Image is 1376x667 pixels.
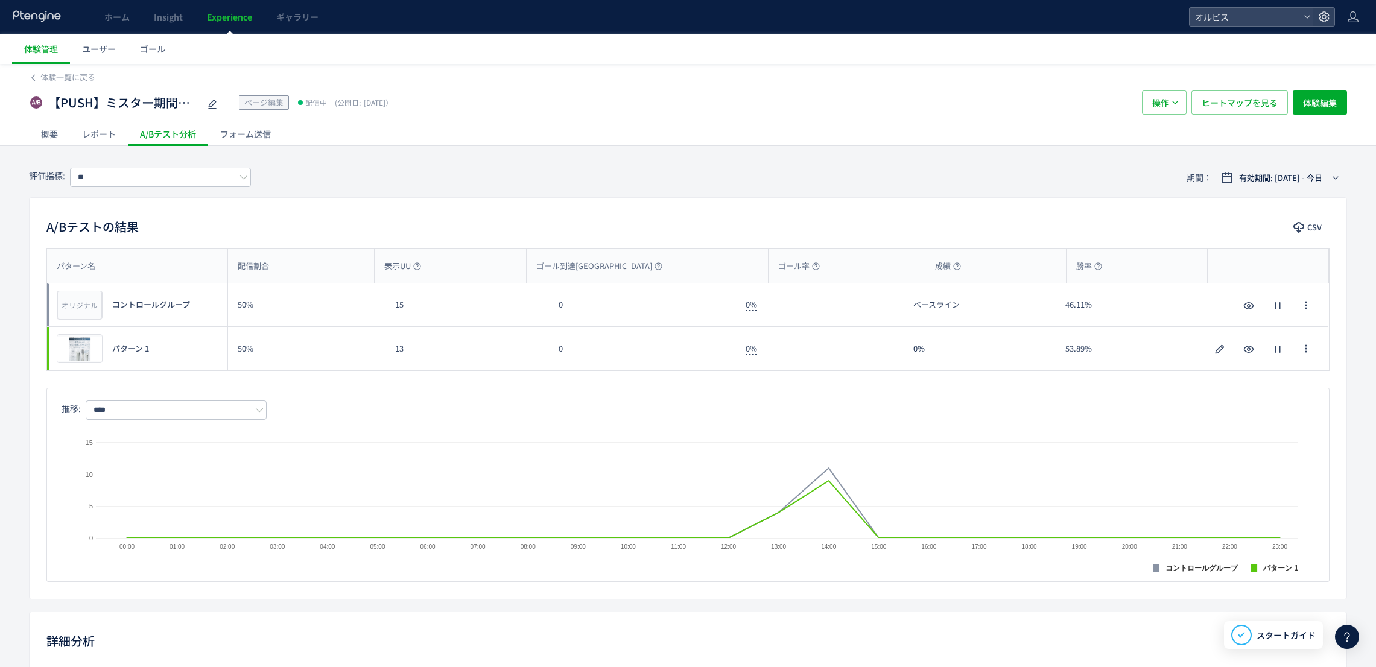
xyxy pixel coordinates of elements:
text: 10:00 [621,543,636,550]
span: ゴール率 [778,261,820,272]
h2: A/Bテストの結果 [46,217,139,236]
span: 成績 [935,261,961,272]
text: 12:00 [721,543,736,550]
button: CSV [1287,218,1330,237]
button: 有効期間: [DATE] - 今日 [1213,168,1347,188]
span: 体験編集 [1303,90,1337,115]
button: CSV [1287,632,1330,651]
span: ゴール到達[GEOGRAPHIC_DATA] [536,261,662,272]
h2: 詳細分析 [46,631,95,651]
text: 15:00 [871,543,886,550]
text: 19:00 [1072,543,1087,550]
span: (公開日: [335,97,361,107]
span: パターン 1 [112,343,149,355]
div: 概要 [29,122,70,146]
span: [DATE]） [332,97,393,107]
text: 10 [86,471,93,478]
text: パターン 1 [1263,564,1298,572]
div: A/Bテスト分析 [128,122,208,146]
text: 09:00 [571,543,586,550]
span: スタートガイド [1257,629,1316,642]
div: 0 [549,327,736,370]
img: cc75abd3d48aa8f808243533ff0941a81755750401524.jpeg [57,335,102,362]
span: CSV [1307,218,1322,237]
div: 15 [385,283,549,326]
span: 体験管理 [24,43,58,55]
span: ギャラリー [276,11,319,23]
button: ヒートマップを見る [1191,90,1288,115]
text: 00:00 [119,543,135,550]
span: Experience [207,11,252,23]
span: オルビス [1191,8,1299,26]
text: 23:00 [1272,543,1287,550]
text: 04:00 [320,543,335,550]
span: ヒートマップを見る [1202,90,1278,115]
text: 18:00 [1022,543,1037,550]
span: ユーザー [82,43,116,55]
div: 53.89% [1056,327,1208,370]
text: 15 [86,439,93,446]
span: 勝率 [1076,261,1102,272]
text: 05:00 [370,543,385,550]
span: 0% [913,343,925,355]
span: 操作 [1152,90,1169,115]
span: ゴール [140,43,165,55]
div: 50% [228,283,385,326]
span: 有効期間: [DATE] - 今日 [1239,172,1322,184]
text: コントロールグループ [1165,564,1238,572]
text: 08:00 [521,543,536,550]
text: 01:00 [170,543,185,550]
text: 21:00 [1172,543,1187,550]
text: 02:00 [220,543,235,550]
span: 【PUSH】ミスター期間限定クッションLP [48,94,199,112]
text: 22:00 [1222,543,1237,550]
div: 50% [228,327,385,370]
span: 配信中 [305,96,327,109]
div: フォーム送信 [208,122,283,146]
span: ホーム [104,11,130,23]
text: 11:00 [671,543,686,550]
span: パターン名 [57,261,95,272]
span: 推移: [62,402,81,414]
text: 0 [89,534,93,542]
div: 46.11% [1056,283,1208,326]
div: 0 [549,283,736,326]
span: 評価指標: [29,169,65,182]
span: 体験一覧に戻る [40,71,95,83]
span: コントロールグループ [112,299,190,311]
button: 操作 [1142,90,1187,115]
span: ページ編集 [244,96,284,108]
div: オリジナル [57,291,102,320]
text: 16:00 [921,543,936,550]
text: 5 [89,502,93,510]
text: 07:00 [471,543,486,550]
span: ベースライン [913,299,960,311]
span: 0% [746,343,757,355]
text: 17:00 [971,543,986,550]
button: 体験編集 [1293,90,1347,115]
text: 20:00 [1122,543,1137,550]
span: 配信割合 [238,261,269,272]
text: 06:00 [420,543,436,550]
div: レポート [70,122,128,146]
span: Insight [154,11,183,23]
text: 13:00 [771,543,786,550]
div: 13 [385,327,549,370]
span: 0% [746,299,757,311]
span: 期間： [1187,168,1212,188]
text: 03:00 [270,543,285,550]
span: 表示UU [384,261,421,272]
text: 14:00 [821,543,836,550]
